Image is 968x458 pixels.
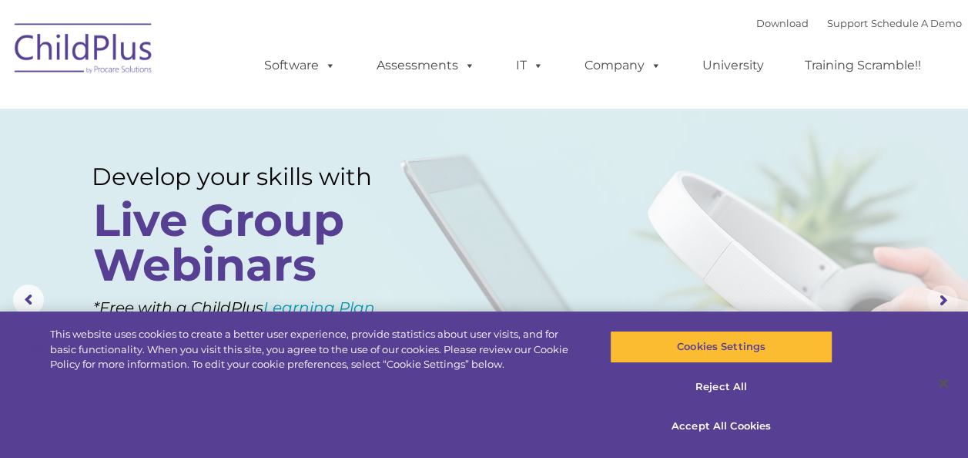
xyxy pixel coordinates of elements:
a: Download [756,17,809,29]
a: University [687,50,779,81]
rs-layer: Live Group Webinars [93,198,408,288]
div: This website uses cookies to create a better user experience, provide statistics about user visit... [50,327,581,372]
a: Schedule A Demo [871,17,962,29]
button: Reject All [610,371,832,403]
button: Close [926,366,960,400]
font: | [756,17,962,29]
a: Learning Plan [263,298,375,317]
img: ChildPlus by Procare Solutions [7,12,161,89]
a: Assessments [361,50,491,81]
button: Cookies Settings [610,331,832,363]
span: Phone number [214,165,280,177]
rs-layer: *Free with a ChildPlus [93,293,435,322]
span: Last name [214,102,261,113]
a: Software [249,50,351,81]
a: Training Scramble!! [789,50,936,81]
a: IT [501,50,559,81]
rs-layer: Develop your skills with [92,162,412,191]
a: Company [569,50,677,81]
button: Accept All Cookies [610,410,832,443]
a: Support [827,17,868,29]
